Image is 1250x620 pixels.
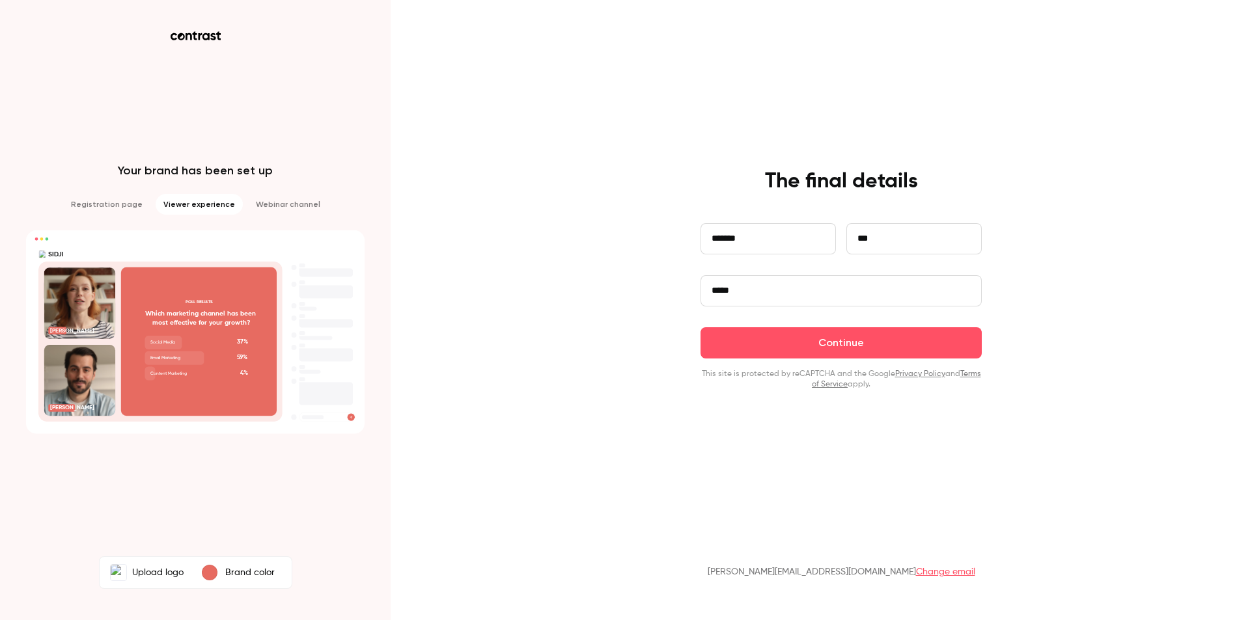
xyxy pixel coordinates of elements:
button: Continue [701,327,982,358]
img: SIDJI [111,565,126,580]
a: Change email [916,567,975,576]
button: Brand color [191,559,289,586]
a: Terms of Service [812,370,981,388]
p: Your brand has been set up [118,163,273,178]
p: [PERSON_NAME][EMAIL_ADDRESS][DOMAIN_NAME] [708,565,975,578]
label: SIDJIUpload logo [102,559,191,586]
a: Privacy Policy [895,370,945,378]
h4: The final details [765,168,918,195]
li: Registration page [63,194,150,215]
li: Webinar channel [248,194,328,215]
p: Brand color [225,566,275,579]
p: This site is protected by reCAPTCHA and the Google and apply. [701,369,982,390]
li: Viewer experience [156,194,243,215]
